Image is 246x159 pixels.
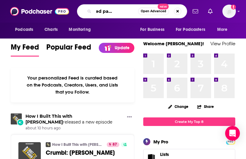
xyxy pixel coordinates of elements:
span: Popular Feed [46,43,91,55]
input: Search podcasts, credits, & more... [94,6,138,16]
h3: released a new episode [25,113,124,125]
button: open menu [213,24,235,35]
div: My Pro [153,139,168,145]
button: Show More Button [125,113,134,121]
svg: Add a profile image [231,5,236,9]
a: Create My Top 8 [143,117,235,126]
button: open menu [172,24,214,35]
div: Your personalized Feed is curated based on the Podcasts, Creators, Users, and Lists that you Follow. [11,68,134,102]
a: My Feed [11,43,39,57]
span: My Feed [11,43,39,55]
span: New [158,4,169,9]
a: 87 [107,142,119,147]
span: More [217,25,228,34]
a: Show notifications dropdown [206,6,215,17]
a: Update [99,43,134,53]
img: How I Built This with Guy Raz [46,142,51,147]
button: open menu [11,24,41,35]
a: Lists [160,152,207,157]
span: Crumbl: [PERSON_NAME] [46,149,115,157]
a: Popular Feed [46,43,91,57]
span: Lists [160,152,169,157]
a: PRO [227,139,234,143]
button: Open AdvancedNew [138,8,169,15]
a: Crumbl: [PERSON_NAME] [46,149,126,157]
button: Share [197,101,214,113]
a: How I Built This with Guy Raz [25,113,72,125]
span: For Podcasters [176,25,205,34]
img: How I Built This with Guy Raz [11,113,22,124]
span: about 10 hours ago [25,126,124,131]
div: Search podcasts, credits, & more... [77,4,187,18]
a: How I Built This with [PERSON_NAME] [52,142,103,147]
a: Show notifications dropdown [190,6,201,17]
div: Open Intercom Messenger [225,126,240,141]
button: Show profile menu [222,5,236,18]
button: open menu [64,24,98,35]
span: Charts [44,25,58,34]
a: Welcome [PERSON_NAME]! [143,41,204,46]
span: For Business [140,25,164,34]
p: Update [115,45,129,50]
a: View Profile [210,41,235,46]
span: Podcasts [15,25,33,34]
a: Charts [40,24,61,35]
span: Open Advanced [141,10,166,13]
span: PRO [227,139,234,144]
div: New Episode [17,119,24,126]
span: Logged in as BerkMarc [222,5,236,18]
button: Change [164,103,192,110]
span: Monitoring [69,25,90,34]
span: 87 [113,142,117,148]
img: User Profile [222,5,236,18]
img: Podchaser - Follow, Share and Rate Podcasts [10,6,69,17]
button: open menu [136,24,172,35]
